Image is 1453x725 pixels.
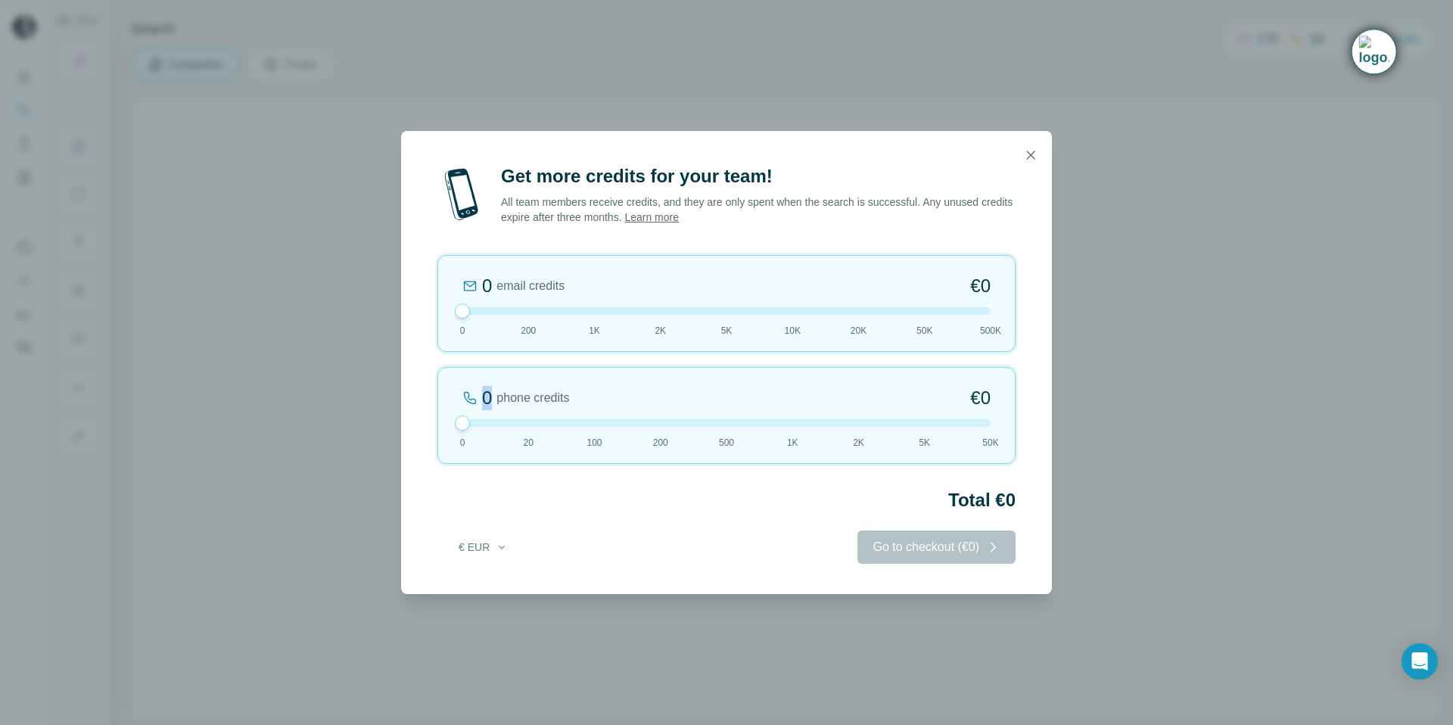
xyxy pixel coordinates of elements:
span: 2K [655,324,666,338]
span: 20 [524,436,534,450]
img: website_grey.svg [24,39,36,51]
div: Domain: [DOMAIN_NAME] [39,39,166,51]
span: 2K [853,436,864,450]
div: v 4.0.25 [42,24,74,36]
span: 500 [719,436,734,450]
div: 0 [482,274,492,298]
span: €0 [970,274,991,298]
span: 200 [653,436,668,450]
p: All team members receive credits, and they are only spent when the search is successful. Any unus... [501,194,1016,225]
img: tab_keywords_by_traffic_grey.svg [151,88,163,100]
span: 50K [916,324,932,338]
div: Domain Overview [58,89,135,99]
span: 10K [785,324,801,338]
img: tab_domain_overview_orange.svg [41,88,53,100]
span: 500K [980,324,1001,338]
div: 0 [482,386,492,410]
a: Learn more [624,211,679,223]
span: 20K [851,324,867,338]
button: € EUR [448,534,518,561]
img: mobile-phone [437,164,486,225]
span: email credits [496,277,565,295]
span: 1K [787,436,798,450]
span: 0 [460,324,465,338]
h2: Total €0 [437,488,1016,512]
span: 200 [521,324,536,338]
span: 5K [721,324,733,338]
span: phone credits [496,389,569,407]
span: 1K [589,324,600,338]
span: 5K [919,436,930,450]
div: Open Intercom Messenger [1402,643,1438,680]
img: logo_orange.svg [24,24,36,36]
span: 100 [586,436,602,450]
img: Timeline extension [1359,36,1389,68]
span: 0 [460,436,465,450]
span: €0 [970,386,991,410]
span: 50K [982,436,998,450]
div: Keywords by Traffic [167,89,255,99]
